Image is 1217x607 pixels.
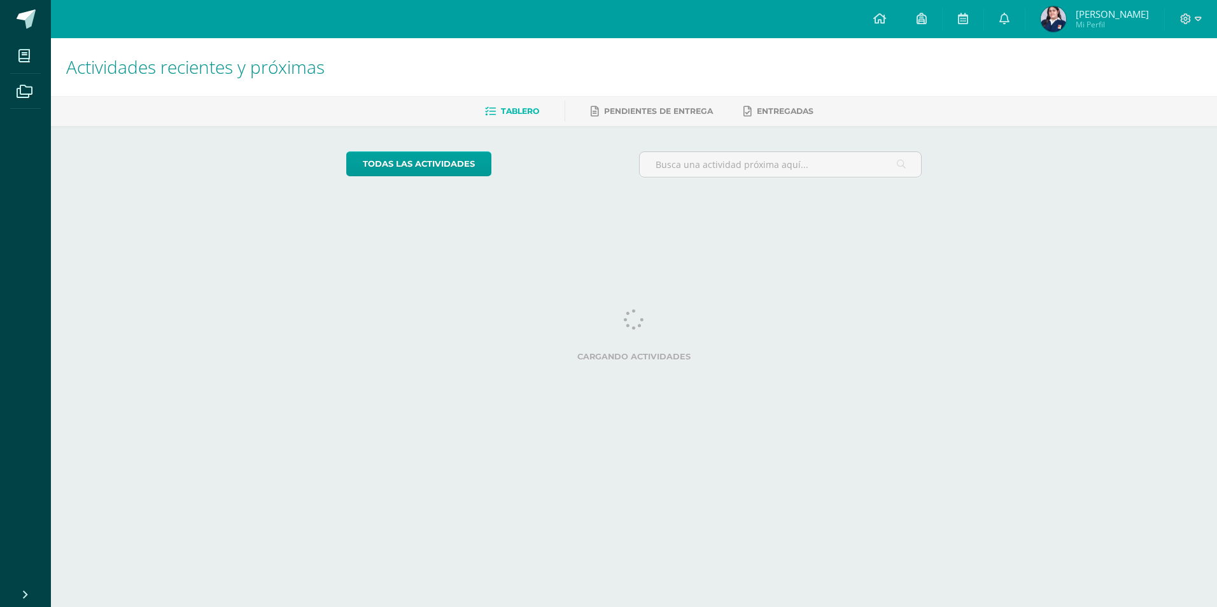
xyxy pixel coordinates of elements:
[501,106,539,116] span: Tablero
[1076,19,1149,30] span: Mi Perfil
[346,352,922,361] label: Cargando actividades
[346,151,491,176] a: todas las Actividades
[604,106,713,116] span: Pendientes de entrega
[485,101,539,122] a: Tablero
[1041,6,1066,32] img: 1921ec9f37af8df0d4db6c72e14ad43a.png
[1076,8,1149,20] span: [PERSON_NAME]
[66,55,325,79] span: Actividades recientes y próximas
[640,152,922,177] input: Busca una actividad próxima aquí...
[757,106,813,116] span: Entregadas
[743,101,813,122] a: Entregadas
[591,101,713,122] a: Pendientes de entrega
